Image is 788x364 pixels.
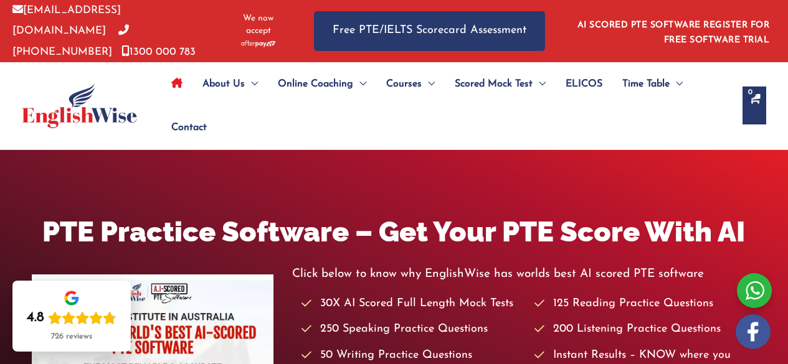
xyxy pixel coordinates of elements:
[570,11,776,51] aside: Header Widget 1
[278,62,353,106] span: Online Coaching
[534,294,756,314] li: 125 Reading Practice Questions
[22,83,137,128] img: cropped-ew-logo
[556,62,612,106] a: ELICOS
[533,62,546,106] span: Menu Toggle
[161,106,207,149] a: Contact
[376,62,445,106] a: CoursesMenu Toggle
[612,62,693,106] a: Time TableMenu Toggle
[12,5,121,36] a: [EMAIL_ADDRESS][DOMAIN_NAME]
[245,62,258,106] span: Menu Toggle
[301,319,523,340] li: 250 Speaking Practice Questions
[577,21,770,45] a: AI SCORED PTE SOFTWARE REGISTER FOR FREE SOFTWARE TRIAL
[353,62,366,106] span: Menu Toggle
[268,62,376,106] a: Online CoachingMenu Toggle
[314,11,545,50] a: Free PTE/IELTS Scorecard Assessment
[171,106,207,149] span: Contact
[161,62,730,149] nav: Site Navigation: Main Menu
[27,309,116,327] div: Rating: 4.8 out of 5
[534,319,756,340] li: 200 Listening Practice Questions
[202,62,245,106] span: About Us
[121,47,196,57] a: 1300 000 783
[566,62,602,106] span: ELICOS
[455,62,533,106] span: Scored Mock Test
[622,62,670,106] span: Time Table
[27,309,44,327] div: 4.8
[51,332,92,342] div: 726 reviews
[32,212,757,251] h1: PTE Practice Software – Get Your PTE Score With AI
[301,294,523,314] li: 30X AI Scored Full Length Mock Tests
[422,62,435,106] span: Menu Toggle
[386,62,422,106] span: Courses
[292,264,757,284] p: Click below to know why EnglishWise has worlds best AI scored PTE software
[743,86,766,124] a: View Shopping Cart, empty
[234,12,283,37] span: We now accept
[241,40,275,47] img: Afterpay-Logo
[12,26,129,57] a: [PHONE_NUMBER]
[670,62,683,106] span: Menu Toggle
[192,62,268,106] a: About UsMenu Toggle
[445,62,556,106] a: Scored Mock TestMenu Toggle
[736,314,771,349] img: white-facebook.png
